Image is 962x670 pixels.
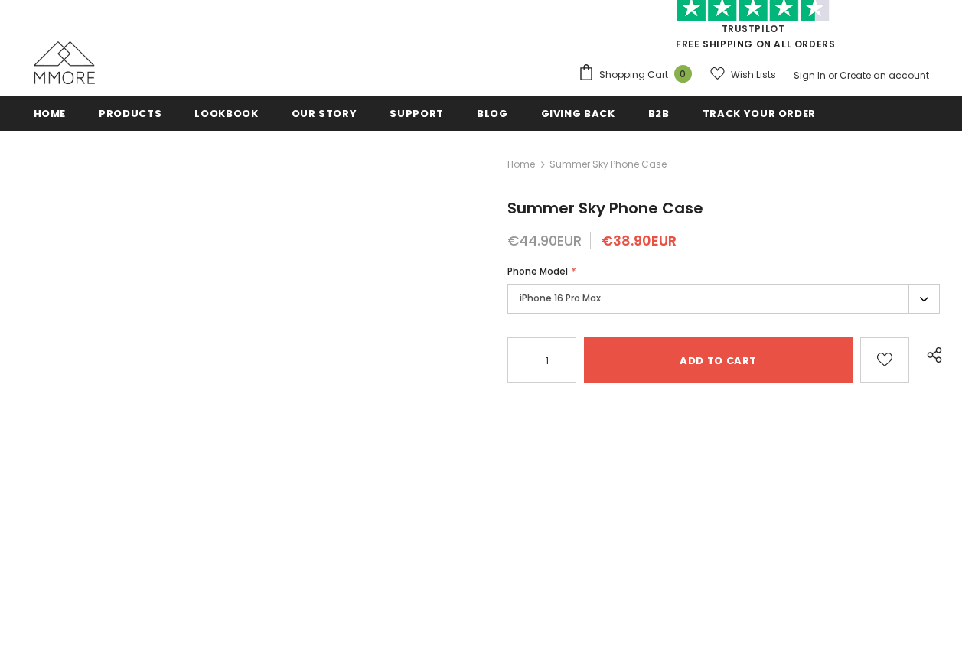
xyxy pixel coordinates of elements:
span: Shopping Cart [599,67,668,83]
a: support [390,96,444,130]
span: Track your order [703,106,816,121]
a: B2B [648,96,670,130]
span: B2B [648,106,670,121]
span: Wish Lists [731,67,776,83]
span: Summer Sky Phone Case [507,197,703,219]
a: Blog [477,96,508,130]
img: MMORE Cases [34,41,95,84]
a: Home [34,96,67,130]
span: Our Story [292,106,357,121]
a: Sign In [794,69,826,82]
span: Giving back [541,106,615,121]
input: Add to cart [584,337,852,383]
a: Lookbook [194,96,258,130]
span: Summer Sky Phone Case [549,155,667,174]
span: or [828,69,837,82]
span: Phone Model [507,265,568,278]
a: Track your order [703,96,816,130]
span: €44.90EUR [507,231,582,250]
span: Products [99,106,161,121]
a: Shopping Cart 0 [578,63,699,86]
span: Home [34,106,67,121]
a: Home [507,155,535,174]
span: Blog [477,106,508,121]
a: Products [99,96,161,130]
span: support [390,106,444,121]
a: Trustpilot [722,22,785,35]
label: iPhone 16 Pro Max [507,284,940,314]
span: 0 [674,65,692,83]
span: €38.90EUR [602,231,677,250]
a: Our Story [292,96,357,130]
span: Lookbook [194,106,258,121]
a: Create an account [840,69,929,82]
a: Wish Lists [710,61,776,88]
a: Giving back [541,96,615,130]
